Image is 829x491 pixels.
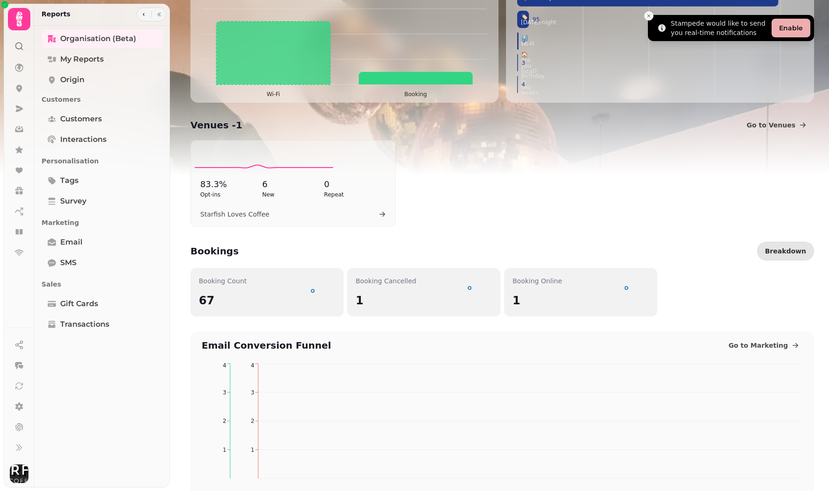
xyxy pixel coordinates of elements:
[202,331,331,359] h2: Email Conversion Funnel
[60,175,78,186] span: tags
[42,70,162,89] a: Origin
[521,68,537,75] tspan: local?
[223,362,226,369] tspan: 4
[251,362,254,369] tspan: 4
[747,120,796,130] span: Go to Venues
[356,293,364,308] h2: 1
[251,418,254,424] tspan: 2
[42,29,162,48] a: Organisation (beta)
[42,315,162,334] a: Transactions
[513,276,562,286] p: Booking Online
[765,248,806,254] span: Breakdown
[522,60,526,66] tspan: 3
[644,11,653,21] button: Close toast
[739,118,815,133] a: Go to Venues
[200,178,262,191] p: 83.3 %
[200,210,269,219] span: Starfish Loves Coffee
[60,54,104,65] span: My Reports
[42,276,162,293] p: Sales
[324,191,386,198] p: Repeat
[60,319,109,330] span: Transactions
[521,13,528,20] tspan: 🏷️
[42,192,162,210] a: survey
[193,204,393,224] a: Starfish Loves Coffee
[521,78,526,85] tspan: in
[251,447,254,453] tspan: 1
[223,389,226,396] tspan: 3
[223,447,226,453] tspan: 1
[200,191,262,198] p: Opt-ins
[34,26,170,487] nav: Tabs
[521,90,539,96] tspan: weeks
[521,35,528,42] tspan: ℹ️
[42,110,162,128] a: Customers
[60,134,106,145] span: Interactions
[223,418,226,424] tspan: 2
[729,341,788,350] span: Go to Marketing
[521,63,531,69] tspan: you
[42,9,70,19] h2: Reports
[521,73,545,79] tspan: Birthday
[251,389,254,396] tspan: 3
[721,338,807,353] a: Go to Marketing
[60,74,84,85] span: Origin
[757,242,814,260] button: Breakdown
[8,464,30,483] button: User avatar
[42,253,162,272] a: SMS
[199,276,247,286] p: Booking Count
[42,171,162,190] a: tags
[262,191,324,198] p: New
[513,293,520,308] h2: 1
[10,464,28,483] img: User avatar
[42,233,162,252] a: Email
[42,130,162,149] a: Interactions
[199,293,214,308] h2: 67
[42,153,162,169] p: Personalisation
[521,84,531,91] tspan: two
[521,57,530,63] tspan: Are
[404,91,427,98] tspan: Booking
[521,81,525,88] tspan: 4
[60,237,83,248] span: Email
[60,113,102,125] span: Customers
[42,295,162,313] a: Gift Cards
[521,51,528,58] tspan: 🏠
[60,196,86,207] span: survey
[190,245,239,258] h2: Bookings
[772,19,810,37] button: Enable
[521,19,556,26] tspan: [DATE]-night
[42,50,162,69] a: My Reports
[356,276,416,286] p: Booking Cancelled
[190,119,242,132] h2: Venues - 1
[521,41,534,47] tspan: Wi-Fi
[671,19,768,37] div: Stampede would like to send you real-time notifications
[42,91,162,108] p: Customers
[522,38,526,44] tspan: 7
[60,33,136,44] span: Organisation (beta)
[533,16,540,23] tspan: 95
[324,178,386,191] p: 0
[267,91,280,98] tspan: Wi-Fi
[262,178,324,191] p: 6
[60,257,77,268] span: SMS
[60,298,98,309] span: Gift Cards
[42,214,162,231] p: Marketing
